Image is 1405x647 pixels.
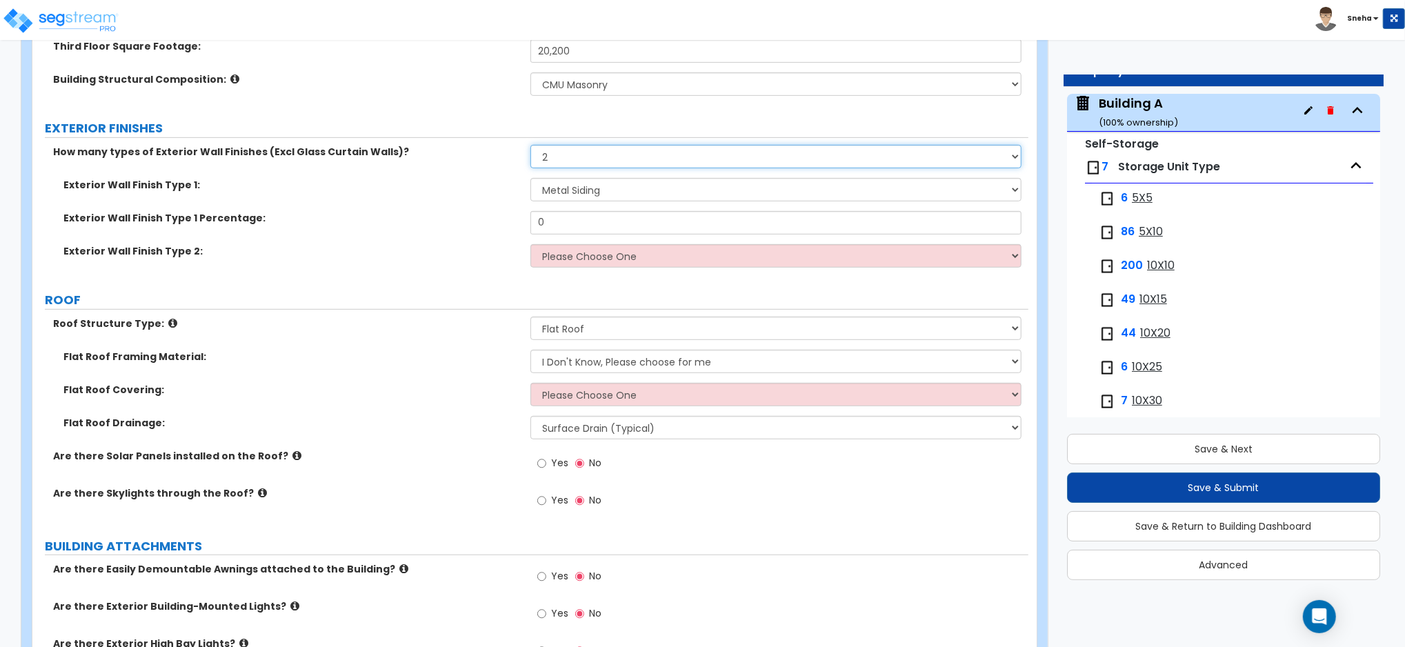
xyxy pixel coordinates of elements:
span: 10X30 [1132,393,1162,409]
span: No [589,606,601,620]
img: building.svg [1074,94,1092,112]
small: Self-Storage [1085,136,1159,152]
span: Yes [551,493,568,507]
div: Open Intercom Messenger [1303,600,1336,633]
img: door.png [1099,393,1115,410]
span: 49 [1121,292,1135,308]
button: Save & Submit [1067,472,1380,503]
label: Exterior Wall Finish Type 1: [63,178,520,192]
img: door.png [1099,359,1115,376]
label: Exterior Wall Finish Type 1 Percentage: [63,211,520,225]
span: Storage Unit Type [1118,159,1220,175]
label: BUILDING ATTACHMENTS [45,537,1028,555]
span: No [589,493,601,507]
span: No [589,456,601,470]
img: door.png [1085,159,1102,176]
input: No [575,569,584,584]
input: Yes [537,606,546,621]
span: 200 [1121,258,1143,274]
img: door.png [1099,190,1115,207]
span: 6 [1121,359,1128,375]
label: Building Structural Composition: [53,72,520,86]
small: ( 100 % ownership) [1099,116,1178,129]
span: 10X20 [1140,326,1170,341]
span: 6 [1121,190,1128,206]
img: door.png [1099,326,1115,342]
label: Flat Roof Drainage: [63,416,520,430]
i: click for more info! [258,488,267,498]
label: Are there Solar Panels installed on the Roof? [53,449,520,463]
label: Are there Exterior Building-Mounted Lights? [53,599,520,613]
span: 10X10 [1147,258,1175,274]
i: click for more info! [168,318,177,328]
input: Yes [537,456,546,471]
input: Yes [537,493,546,508]
label: Flat Roof Framing Material: [63,350,520,364]
label: Roof Structure Type: [53,317,520,330]
img: door.png [1099,258,1115,275]
label: Are there Easily Demountable Awnings attached to the Building? [53,562,520,576]
i: click for more info! [290,601,299,611]
div: Building A [1099,94,1178,130]
label: Exterior Wall Finish Type 2: [63,244,520,258]
span: 10X15 [1139,292,1167,308]
button: Save & Next [1067,434,1380,464]
b: Sneha [1347,13,1372,23]
button: Advanced [1067,550,1380,580]
span: 5X5 [1132,190,1153,206]
input: No [575,493,584,508]
span: 7 [1102,159,1108,175]
label: Are there Skylights through the Roof? [53,486,520,500]
span: No [589,569,601,583]
span: 5X10 [1139,224,1163,240]
input: No [575,456,584,471]
label: EXTERIOR FINISHES [45,119,1028,137]
i: click for more info! [230,74,239,84]
img: logo_pro_r.png [2,7,119,34]
label: ROOF [45,291,1028,309]
span: 44 [1121,326,1136,341]
i: click for more info! [292,450,301,461]
label: Flat Roof Covering: [63,383,520,397]
i: click for more info! [399,564,408,574]
span: 86 [1121,224,1135,240]
span: 7 [1121,393,1128,409]
button: Save & Return to Building Dashboard [1067,511,1380,541]
label: Third Floor Square Footage: [53,39,520,53]
img: door.png [1099,224,1115,241]
input: Yes [537,569,546,584]
span: Yes [551,456,568,470]
span: Yes [551,569,568,583]
span: Building A [1074,94,1178,130]
label: How many types of Exterior Wall Finishes (Excl Glass Curtain Walls)? [53,145,520,159]
span: 10X25 [1132,359,1162,375]
span: Yes [551,606,568,620]
img: door.png [1099,292,1115,308]
img: avatar.png [1314,7,1338,31]
input: No [575,606,584,621]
